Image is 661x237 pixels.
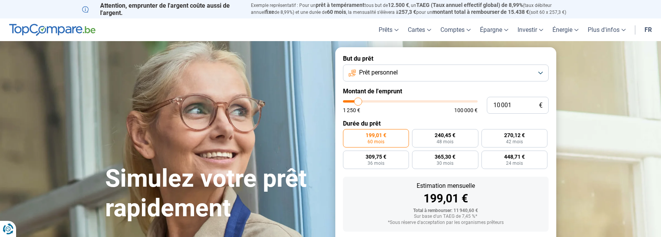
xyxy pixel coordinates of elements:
[399,9,416,15] span: 257,3 €
[265,9,274,15] span: fixe
[506,139,523,144] span: 42 mois
[366,133,386,138] span: 199,01 €
[539,102,542,109] span: €
[640,18,656,41] a: fr
[504,154,525,159] span: 448,71 €
[343,55,549,62] label: But du prêt
[437,161,453,166] span: 30 mois
[9,24,96,36] img: TopCompare
[504,133,525,138] span: 270,12 €
[366,154,386,159] span: 309,75 €
[583,18,630,41] a: Plus d'infos
[435,133,455,138] span: 240,45 €
[368,139,384,144] span: 60 mois
[374,18,403,41] a: Prêts
[435,154,455,159] span: 365,30 €
[432,9,529,15] span: montant total à rembourser de 15.438 €
[82,2,242,17] p: Attention, emprunter de l'argent coûte aussi de l'argent.
[548,18,583,41] a: Énergie
[403,18,436,41] a: Cartes
[343,120,549,127] label: Durée du prêt
[368,161,384,166] span: 36 mois
[349,183,542,189] div: Estimation mensuelle
[475,18,513,41] a: Épargne
[359,68,398,77] span: Prêt personnel
[436,18,475,41] a: Comptes
[388,2,409,8] span: 12.500 €
[343,108,360,113] span: 1 250 €
[343,65,549,81] button: Prêt personnel
[349,220,542,225] div: *Sous réserve d'acceptation par les organismes prêteurs
[251,2,579,16] p: Exemple représentatif : Pour un tous but de , un (taux débiteur annuel de 8,99%) et une durée de ...
[105,164,326,223] h1: Simulez votre prêt rapidement
[349,214,542,219] div: Sur base d'un TAEG de 7,45 %*
[349,193,542,204] div: 199,01 €
[416,2,523,8] span: TAEG (Taux annuel effectif global) de 8,99%
[506,161,523,166] span: 24 mois
[437,139,453,144] span: 48 mois
[327,9,346,15] span: 60 mois
[343,88,549,95] label: Montant de l'emprunt
[513,18,548,41] a: Investir
[316,2,364,8] span: prêt à tempérament
[349,208,542,214] div: Total à rembourser: 11 940,60 €
[454,108,478,113] span: 100 000 €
